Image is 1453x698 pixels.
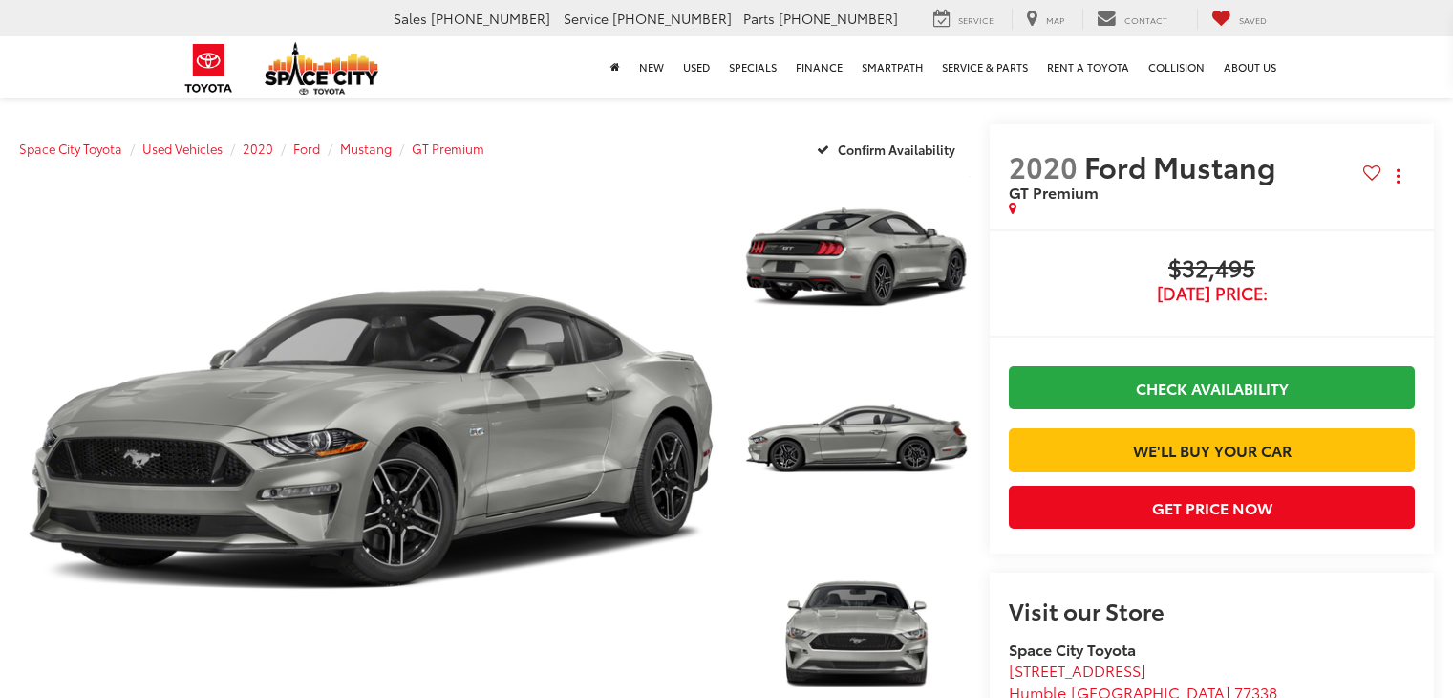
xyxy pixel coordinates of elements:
span: Sales [394,9,427,28]
a: Contact [1082,9,1182,30]
a: Rent a Toyota [1037,36,1139,98]
button: Actions [1381,159,1415,192]
h2: Visit our Store [1009,598,1415,622]
button: Get Price Now [1009,486,1415,529]
img: 2020 Ford Mustang GT Premium [740,170,972,345]
strong: Space City Toyota [1009,638,1136,660]
a: Expand Photo 1 [743,172,971,343]
a: Collision [1139,36,1214,98]
a: Space City Toyota [19,140,122,157]
span: 2020 [1009,145,1078,186]
span: Contact [1124,13,1167,26]
span: GT Premium [1009,181,1099,203]
img: Space City Toyota [265,42,379,95]
span: Saved [1239,13,1267,26]
a: Used Vehicles [142,140,223,157]
span: Map [1046,13,1064,26]
span: [PHONE_NUMBER] [431,9,550,28]
a: Service & Parts [932,36,1037,98]
button: Confirm Availability [806,132,972,165]
a: Home [601,36,630,98]
img: 2020 Ford Mustang GT Premium [740,352,972,527]
span: [PHONE_NUMBER] [612,9,732,28]
a: Specials [719,36,786,98]
span: [PHONE_NUMBER] [779,9,898,28]
span: Parts [743,9,775,28]
a: GT Premium [412,140,484,157]
a: Check Availability [1009,366,1415,409]
a: Service [919,9,1008,30]
a: 2020 [243,140,273,157]
span: $32,495 [1009,255,1415,284]
a: About Us [1214,36,1286,98]
span: Service [958,13,994,26]
a: Expand Photo 2 [743,354,971,525]
a: Map [1012,9,1079,30]
a: Finance [786,36,852,98]
span: Ford Mustang [1084,145,1282,186]
a: Mustang [340,140,392,157]
a: We'll Buy Your Car [1009,428,1415,471]
span: Service [564,9,609,28]
a: Used [673,36,719,98]
span: Confirm Availability [838,141,955,158]
img: Toyota [173,37,245,99]
a: SmartPath [852,36,932,98]
a: Ford [293,140,320,157]
a: New [630,36,673,98]
span: dropdown dots [1397,168,1400,184]
a: My Saved Vehicles [1197,9,1281,30]
span: [DATE] Price: [1009,284,1415,303]
span: [STREET_ADDRESS] [1009,659,1146,681]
